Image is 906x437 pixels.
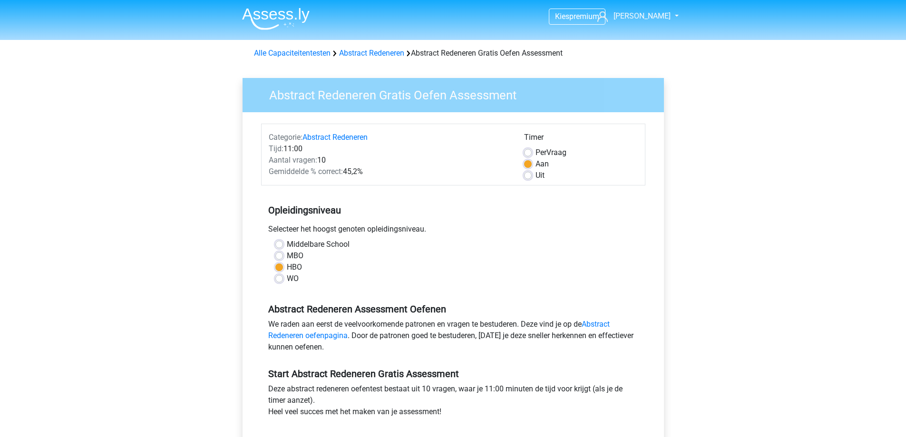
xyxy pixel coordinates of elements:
label: Middelbare School [287,239,350,250]
a: Kiespremium [549,10,605,23]
div: Deze abstract redeneren oefentest bestaat uit 10 vragen, waar je 11:00 minuten de tijd voor krijg... [261,383,645,421]
h5: Abstract Redeneren Assessment Oefenen [268,303,638,315]
span: Gemiddelde % correct: [269,167,343,176]
span: Tijd: [269,144,283,153]
label: Aan [536,158,549,170]
div: 11:00 [262,143,517,155]
div: Timer [524,132,638,147]
span: Kies [555,12,569,21]
a: Abstract Redeneren [302,133,368,142]
label: HBO [287,262,302,273]
label: Vraag [536,147,566,158]
label: Uit [536,170,545,181]
a: Abstract Redeneren [339,49,404,58]
h5: Start Abstract Redeneren Gratis Assessment [268,368,638,379]
a: Alle Capaciteitentesten [254,49,331,58]
div: Selecteer het hoogst genoten opleidingsniveau. [261,223,645,239]
span: Aantal vragen: [269,155,317,165]
a: [PERSON_NAME] [594,10,672,22]
img: Assessly [242,8,310,30]
label: WO [287,273,299,284]
label: MBO [287,250,303,262]
div: We raden aan eerst de veelvoorkomende patronen en vragen te bestuderen. Deze vind je op de . Door... [261,319,645,357]
div: 10 [262,155,517,166]
div: Abstract Redeneren Gratis Oefen Assessment [250,48,656,59]
h5: Opleidingsniveau [268,201,638,220]
span: premium [569,12,599,21]
span: Categorie: [269,133,302,142]
span: Per [536,148,546,157]
h3: Abstract Redeneren Gratis Oefen Assessment [258,84,657,103]
div: 45,2% [262,166,517,177]
span: [PERSON_NAME] [614,11,671,20]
